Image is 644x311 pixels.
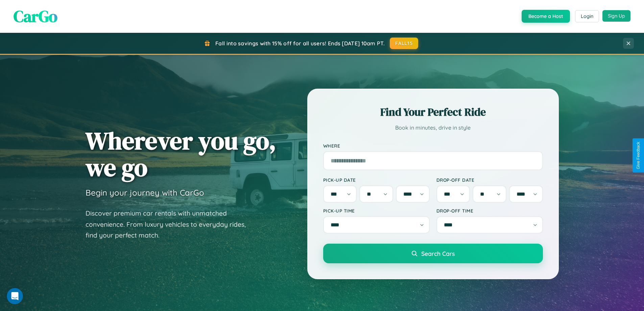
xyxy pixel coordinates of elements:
span: CarGo [14,5,57,27]
button: Sign Up [602,10,630,22]
button: Become a Host [522,10,570,23]
h1: Wherever you go, we go [86,127,276,181]
button: FALL15 [390,38,418,49]
label: Drop-off Date [436,177,543,183]
button: Search Cars [323,244,543,263]
label: Drop-off Time [436,208,543,214]
label: Pick-up Date [323,177,430,183]
div: Give Feedback [636,142,641,169]
h2: Find Your Perfect Ride [323,105,543,119]
p: Book in minutes, drive in style [323,123,543,133]
button: Login [575,10,599,22]
label: Pick-up Time [323,208,430,214]
p: Discover premium car rentals with unmatched convenience. From luxury vehicles to everyday rides, ... [86,208,255,241]
span: Search Cars [421,250,455,257]
h3: Begin your journey with CarGo [86,187,204,198]
span: Fall into savings with 15% off for all users! Ends [DATE] 10am PT. [215,40,385,47]
label: Where [323,143,543,149]
iframe: Intercom live chat [7,288,23,304]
